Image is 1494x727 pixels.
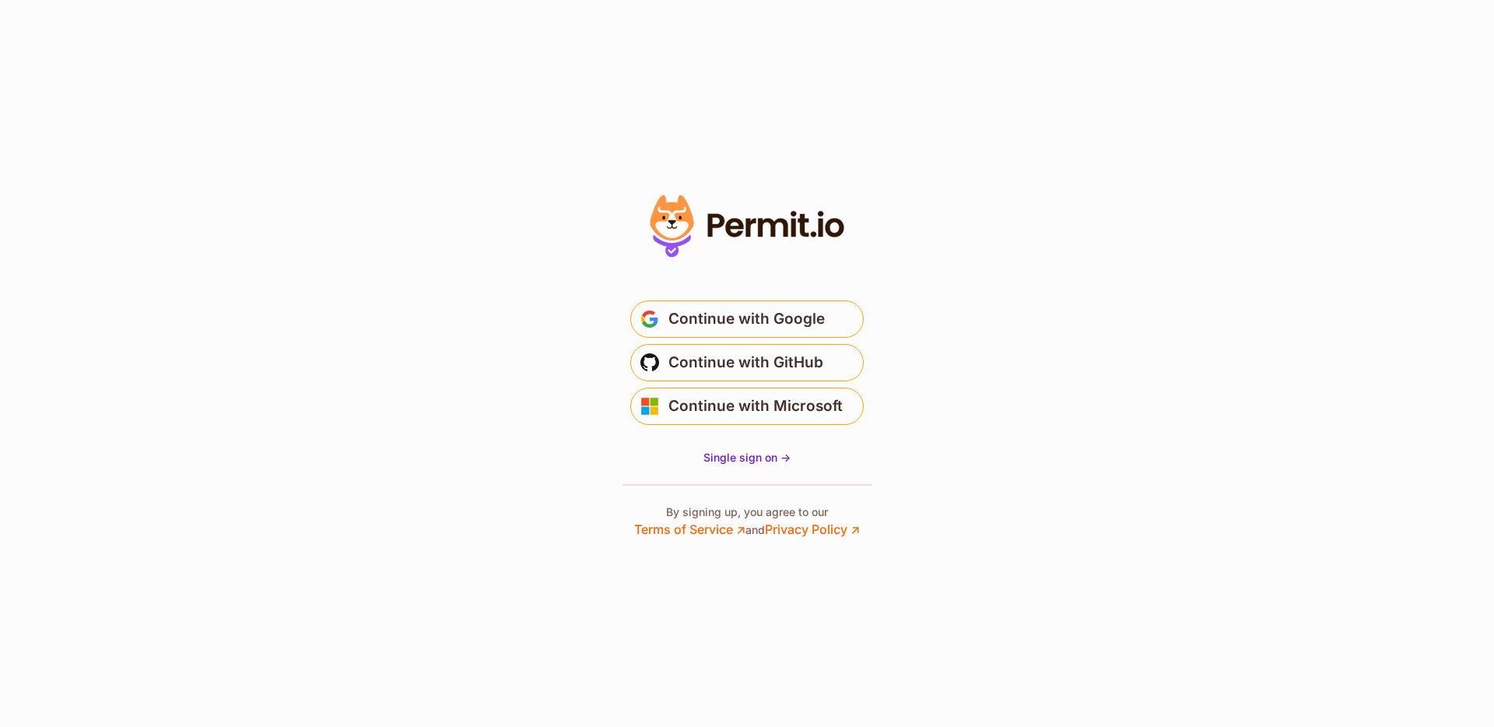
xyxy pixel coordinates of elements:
span: Continue with GitHub [668,350,823,375]
a: Terms of Service ↗ [634,522,745,537]
span: Continue with Google [668,307,825,332]
a: Privacy Policy ↗ [765,522,860,537]
span: Single sign on -> [703,451,791,464]
a: Single sign on -> [703,450,791,465]
span: Continue with Microsoft [668,394,843,419]
button: Continue with Google [630,300,864,338]
p: By signing up, you agree to our and [634,504,860,539]
button: Continue with Microsoft [630,388,864,425]
button: Continue with GitHub [630,344,864,381]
